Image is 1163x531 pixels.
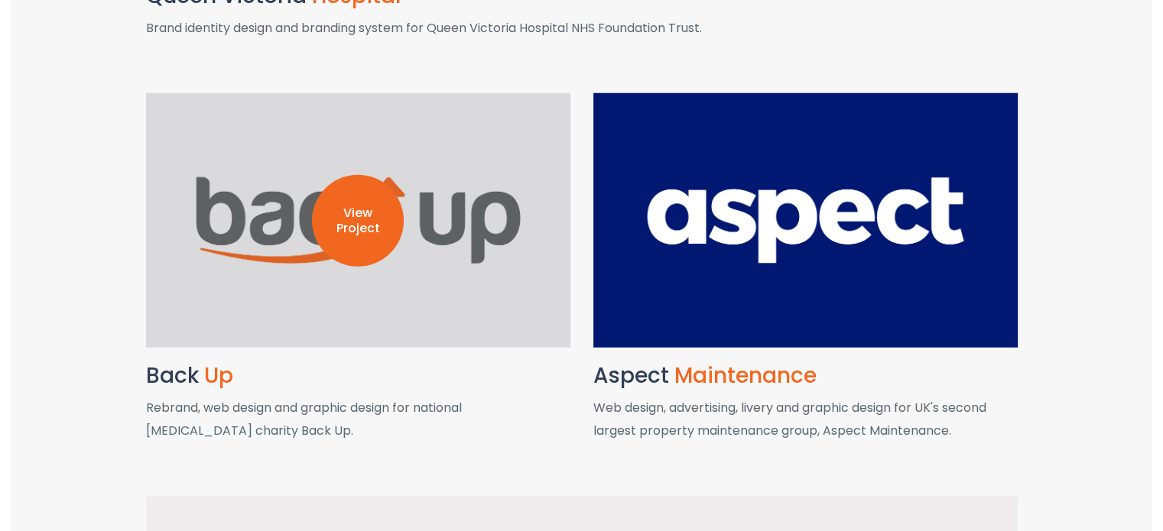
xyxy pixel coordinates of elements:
[593,364,1018,388] h2: Aspect Maintenance
[204,361,233,390] span: Up
[674,361,817,390] span: Maintenance
[593,361,669,390] span: Aspect
[146,397,570,443] p: Rebrand, web design and graphic design for national [MEDICAL_DATA] charity Back Up.
[593,397,1018,443] p: Web design, advertising, livery and graphic design for UK's second largest property maintenance g...
[146,361,199,390] span: Back
[146,364,570,388] h2: Back Up
[146,17,1018,40] p: Brand identity design and branding system for Queen Victoria Hospital NHS Foundation Trust.
[312,206,404,238] p: View Project
[146,93,570,348] a: View Project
